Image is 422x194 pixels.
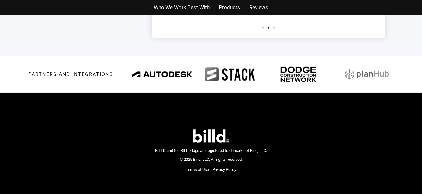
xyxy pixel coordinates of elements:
a: Terms of Use [186,167,209,173]
span: BILLD and the BILLD logo are registered trademarks of Billd, LLC. © 2025 Billd, LLC. All rights r... [155,148,267,162]
a: Reviews [249,3,268,12]
span: Go to slide 3 [273,27,275,29]
a: Products [219,3,240,12]
nav: Menu [186,167,236,173]
a: Privacy Policy [212,167,236,173]
h3: Partners and integrations [28,72,113,77]
span: Go to slide 2 [268,27,269,29]
a: Who We Work Best With [154,3,210,12]
span: Go to slide 1 [262,27,264,29]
